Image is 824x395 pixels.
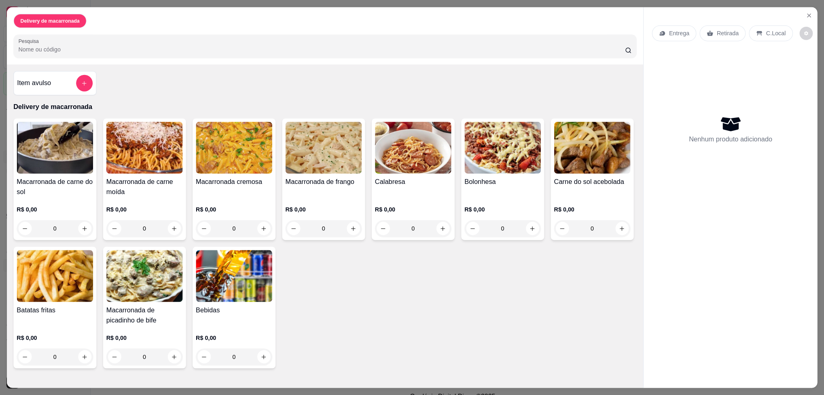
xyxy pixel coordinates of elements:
p: R$ 0,00 [375,205,451,214]
p: R$ 0,00 [106,205,182,214]
p: R$ 0,00 [106,333,182,342]
p: R$ 0,00 [196,333,272,342]
h4: Macarronada cremosa [196,177,272,187]
h4: Batatas fritas [17,305,93,316]
label: Pesquisa [18,38,41,45]
h4: Carne do sol acebolada [554,177,630,187]
p: Entrega [669,29,689,37]
img: product-image [17,122,93,174]
p: R$ 0,00 [196,205,272,214]
button: decrease-product-quantity [799,27,813,40]
img: product-image [196,122,272,174]
input: Pesquisa [18,45,625,53]
p: Delivery de macarronada [13,102,637,112]
button: add-separate-item [76,75,93,92]
p: Nenhum produto adicionado [689,134,772,144]
img: product-image [17,250,93,302]
img: product-image [196,250,272,302]
h4: Bolonhesa [464,177,541,187]
img: product-image [464,122,541,174]
h4: Macarronada de frango [285,177,362,187]
p: C.Local [766,29,786,37]
p: R$ 0,00 [554,205,630,214]
h4: Bebidas [196,305,272,316]
h4: Macarronada de carne do sol [17,177,93,197]
img: product-image [285,122,362,174]
img: product-image [554,122,630,174]
p: Retirada [717,29,739,37]
h4: Macarronada de carne moída [106,177,182,197]
img: product-image [106,250,182,302]
p: Delivery de macarronada [20,17,79,24]
p: R$ 0,00 [285,205,362,214]
p: R$ 0,00 [17,333,93,342]
img: product-image [106,122,182,174]
button: Close [803,9,816,22]
img: product-image [375,122,451,174]
p: R$ 0,00 [17,205,93,214]
h4: Item avulso [17,78,51,88]
h4: Macarronada de picadinho de bife [106,305,182,325]
h4: Calabresa [375,177,451,187]
p: R$ 0,00 [464,205,541,214]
